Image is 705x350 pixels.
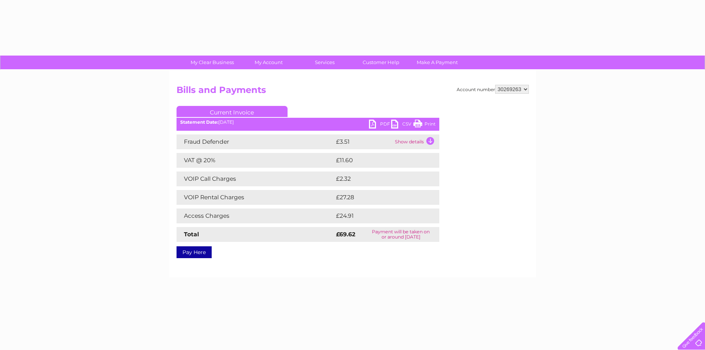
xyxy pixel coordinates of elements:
td: VAT @ 20% [177,153,334,168]
b: Statement Date: [180,119,218,125]
a: My Account [238,56,299,69]
td: £3.51 [334,134,393,149]
td: Access Charges [177,209,334,223]
div: Account number [457,85,529,94]
td: £24.91 [334,209,424,223]
div: [DATE] [177,120,439,125]
a: My Clear Business [182,56,243,69]
strong: Total [184,231,199,238]
td: VOIP Call Charges [177,171,334,186]
a: Customer Help [350,56,412,69]
strong: £69.62 [336,231,355,238]
a: Services [294,56,355,69]
td: Show details [393,134,439,149]
a: CSV [391,120,413,130]
a: PDF [369,120,391,130]
a: Make A Payment [407,56,468,69]
td: £2.32 [334,171,422,186]
a: Print [413,120,436,130]
td: £27.28 [334,190,424,205]
a: Current Invoice [177,106,288,117]
td: Fraud Defender [177,134,334,149]
h2: Bills and Payments [177,85,529,99]
td: £11.60 [334,153,423,168]
a: Pay Here [177,246,212,258]
td: Payment will be taken on or around [DATE] [363,227,439,242]
td: VOIP Rental Charges [177,190,334,205]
